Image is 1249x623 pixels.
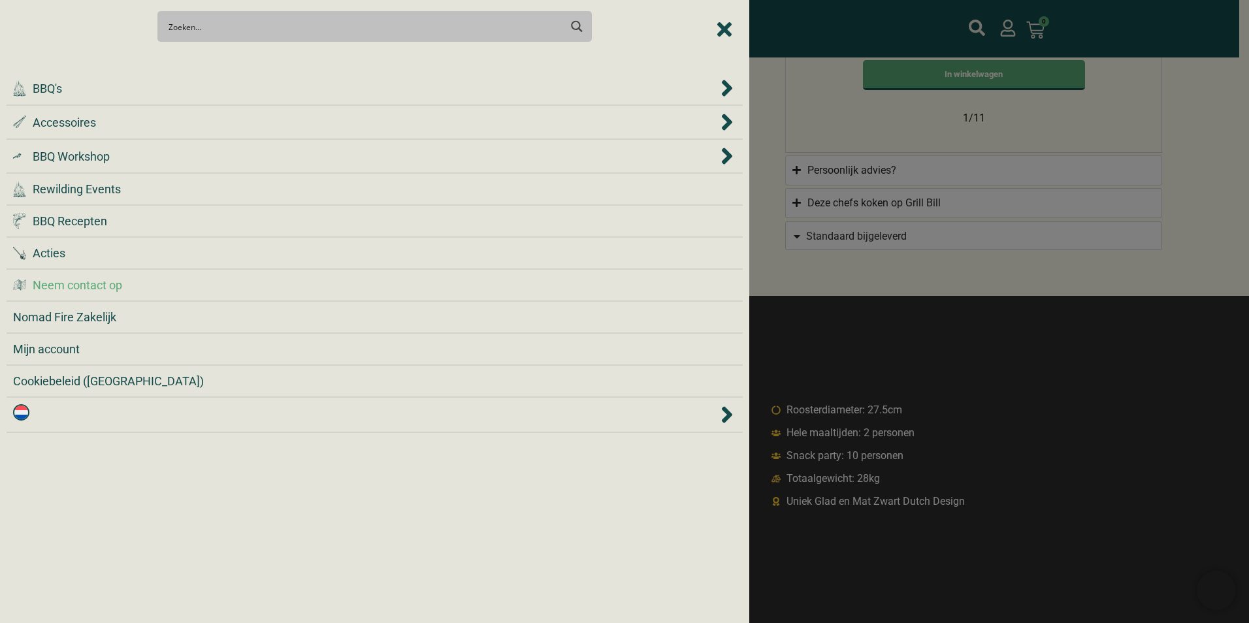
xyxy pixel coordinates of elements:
[171,15,562,38] form: Search form
[13,308,116,326] span: Nomad Fire Zakelijk
[1197,571,1236,610] iframe: Brevo live chat
[13,80,717,97] a: BBQ's
[13,146,736,166] div: BBQ Workshop
[13,276,736,294] a: Neem contact op
[33,212,107,230] span: BBQ Recepten
[169,14,559,39] input: Search input
[13,372,736,390] a: Cookiebeleid ([GEOGRAPHIC_DATA])
[13,114,717,131] a: Accessoires
[13,308,736,326] a: Nomad Fire Zakelijk
[33,114,96,131] span: Accessoires
[13,112,736,132] div: Accessoires
[565,15,588,38] button: Search magnifier button
[13,372,204,390] span: Cookiebeleid ([GEOGRAPHIC_DATA])
[33,80,62,97] span: BBQ's
[33,276,122,294] span: Neem contact op
[33,148,110,165] span: BBQ Workshop
[13,404,717,425] a: Nederlands
[13,404,29,421] img: Nederlands
[13,212,736,230] a: BBQ Recepten
[13,180,736,198] a: Rewilding Events
[13,404,736,425] div: <img class="wpml-ls-flag" src="https://nomadfire.shop/wp-content/plugins/sitepress-multilingual-c...
[13,340,736,358] a: Mijn account
[13,244,736,262] a: Acties
[13,340,80,358] span: Mijn account
[33,244,65,262] span: Acties
[13,78,736,98] div: BBQ's
[13,148,717,165] a: BBQ Workshop
[13,372,736,390] div: Cookiebeleid (EU)
[33,180,121,198] span: Rewilding Events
